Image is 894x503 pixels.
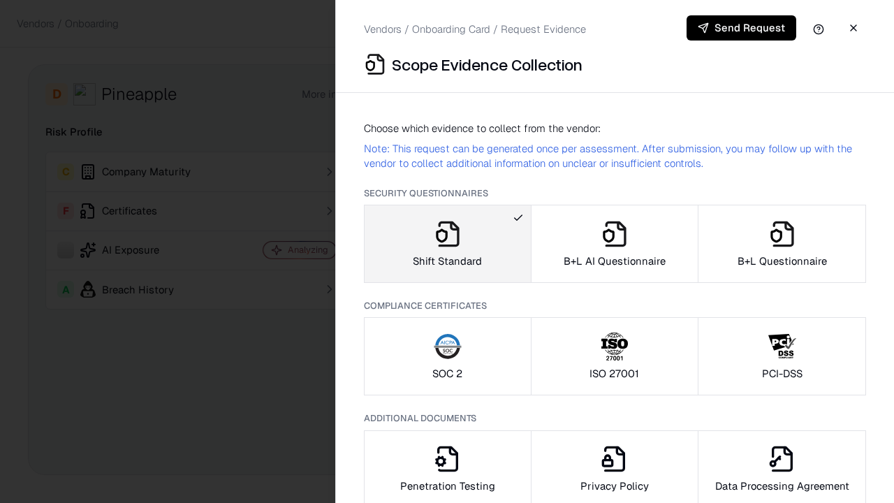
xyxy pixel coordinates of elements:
p: Compliance Certificates [364,300,866,312]
p: SOC 2 [432,366,462,381]
p: Choose which evidence to collect from the vendor: [364,121,866,136]
button: SOC 2 [364,317,532,395]
button: Shift Standard [364,205,532,283]
p: B+L Questionnaire [738,254,827,268]
p: Data Processing Agreement [715,479,849,493]
p: Vendors / Onboarding Card / Request Evidence [364,22,586,36]
button: B+L Questionnaire [698,205,866,283]
button: Send Request [687,15,796,41]
p: ISO 27001 [589,366,639,381]
p: Additional Documents [364,412,866,424]
p: Scope Evidence Collection [392,53,582,75]
p: Shift Standard [413,254,482,268]
p: Penetration Testing [400,479,495,493]
p: Privacy Policy [580,479,649,493]
button: PCI-DSS [698,317,866,395]
p: B+L AI Questionnaire [564,254,666,268]
button: ISO 27001 [531,317,699,395]
p: Security Questionnaires [364,187,866,199]
button: B+L AI Questionnaire [531,205,699,283]
p: Note: This request can be generated once per assessment. After submission, you may follow up with... [364,141,866,170]
p: PCI-DSS [762,366,803,381]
